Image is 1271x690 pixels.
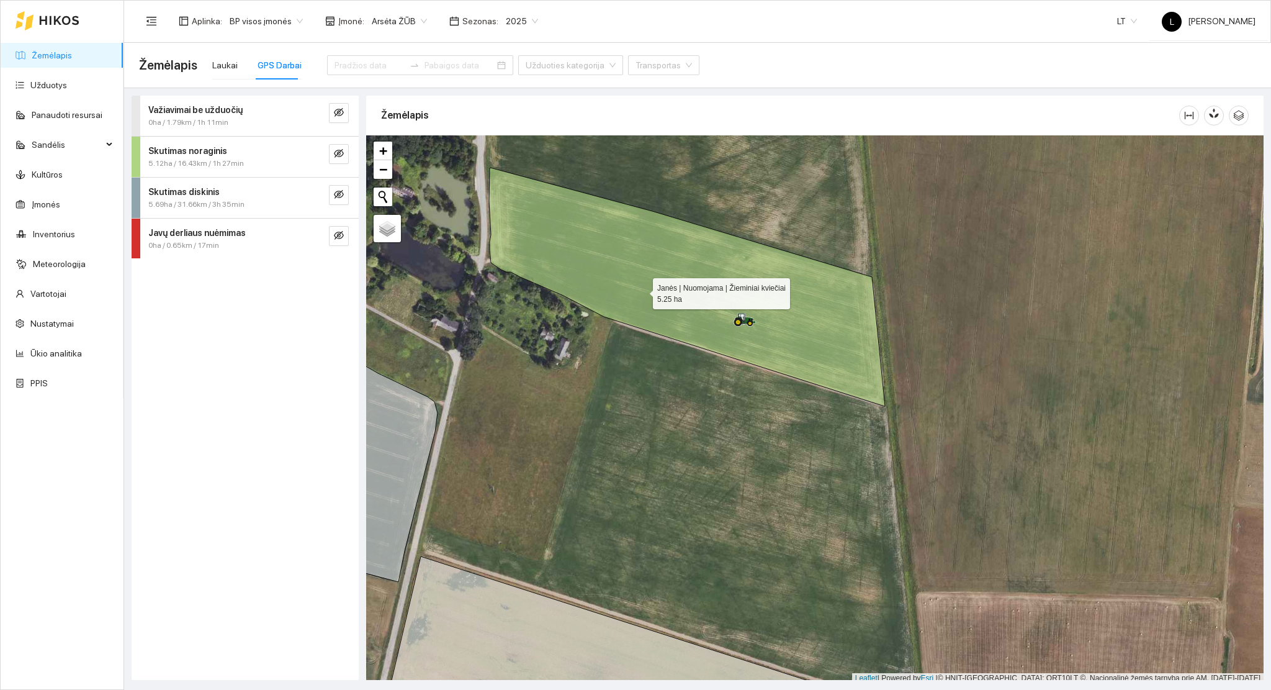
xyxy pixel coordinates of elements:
[139,9,164,34] button: menu-fold
[374,160,392,179] a: Zoom out
[132,96,359,136] div: Važiavimai be užduočių0ha / 1.79km / 1h 11mineye-invisible
[32,50,72,60] a: Žemėlapis
[410,60,420,70] span: swap-right
[33,259,86,269] a: Meteorologija
[179,16,189,26] span: layout
[852,673,1264,684] div: | Powered by © HNIT-[GEOGRAPHIC_DATA]; ORT10LT ©, Nacionalinė žemės tarnyba prie AM, [DATE]-[DATE]
[32,132,102,157] span: Sandėlis
[338,14,364,28] span: Įmonė :
[148,105,243,115] strong: Važiavimai be užduočių
[379,161,387,177] span: −
[148,228,246,238] strong: Javų derliaus nuėmimas
[132,178,359,218] div: Skutimas diskinis5.69ha / 31.66km / 3h 35mineye-invisible
[936,674,938,683] span: |
[148,187,220,197] strong: Skutimas diskinis
[329,144,349,164] button: eye-invisible
[374,188,392,206] button: Initiate a new search
[32,170,63,179] a: Kultūros
[30,289,66,299] a: Vartotojai
[329,103,349,123] button: eye-invisible
[33,229,75,239] a: Inventorius
[381,98,1179,133] div: Žemėlapis
[148,240,219,252] span: 0ha / 0.65km / 17min
[334,148,344,160] span: eye-invisible
[212,58,238,72] div: Laukai
[148,199,245,211] span: 5.69ha / 31.66km / 3h 35min
[329,185,349,205] button: eye-invisible
[1117,12,1137,30] span: LT
[148,158,244,170] span: 5.12ha / 16.43km / 1h 27min
[30,348,82,358] a: Ūkio analitika
[192,14,222,28] span: Aplinka :
[32,110,102,120] a: Panaudoti resursai
[374,142,392,160] a: Zoom in
[334,107,344,119] span: eye-invisible
[230,12,303,30] span: BP visos įmonės
[449,16,459,26] span: calendar
[146,16,157,27] span: menu-fold
[30,319,74,329] a: Nustatymai
[329,226,349,246] button: eye-invisible
[1170,12,1174,32] span: L
[374,215,401,242] a: Layers
[30,80,67,90] a: Užduotys
[334,189,344,201] span: eye-invisible
[1179,106,1199,125] button: column-width
[334,230,344,242] span: eye-invisible
[148,117,228,129] span: 0ha / 1.79km / 1h 11min
[139,55,197,75] span: Žemėlapis
[921,674,934,683] a: Esri
[258,58,302,72] div: GPS Darbai
[372,12,427,30] span: Arsėta ŽŪB
[148,146,227,156] strong: Skutimas noraginis
[335,58,405,72] input: Pradžios data
[132,219,359,259] div: Javų derliaus nuėmimas0ha / 0.65km / 17mineye-invisible
[424,58,495,72] input: Pabaigos data
[462,14,498,28] span: Sezonas :
[32,199,60,209] a: Įmonės
[1180,111,1198,120] span: column-width
[132,137,359,177] div: Skutimas noraginis5.12ha / 16.43km / 1h 27mineye-invisible
[1162,16,1255,26] span: [PERSON_NAME]
[410,60,420,70] span: to
[379,143,387,158] span: +
[506,12,538,30] span: 2025
[855,674,878,683] a: Leaflet
[325,16,335,26] span: shop
[30,378,48,388] a: PPIS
